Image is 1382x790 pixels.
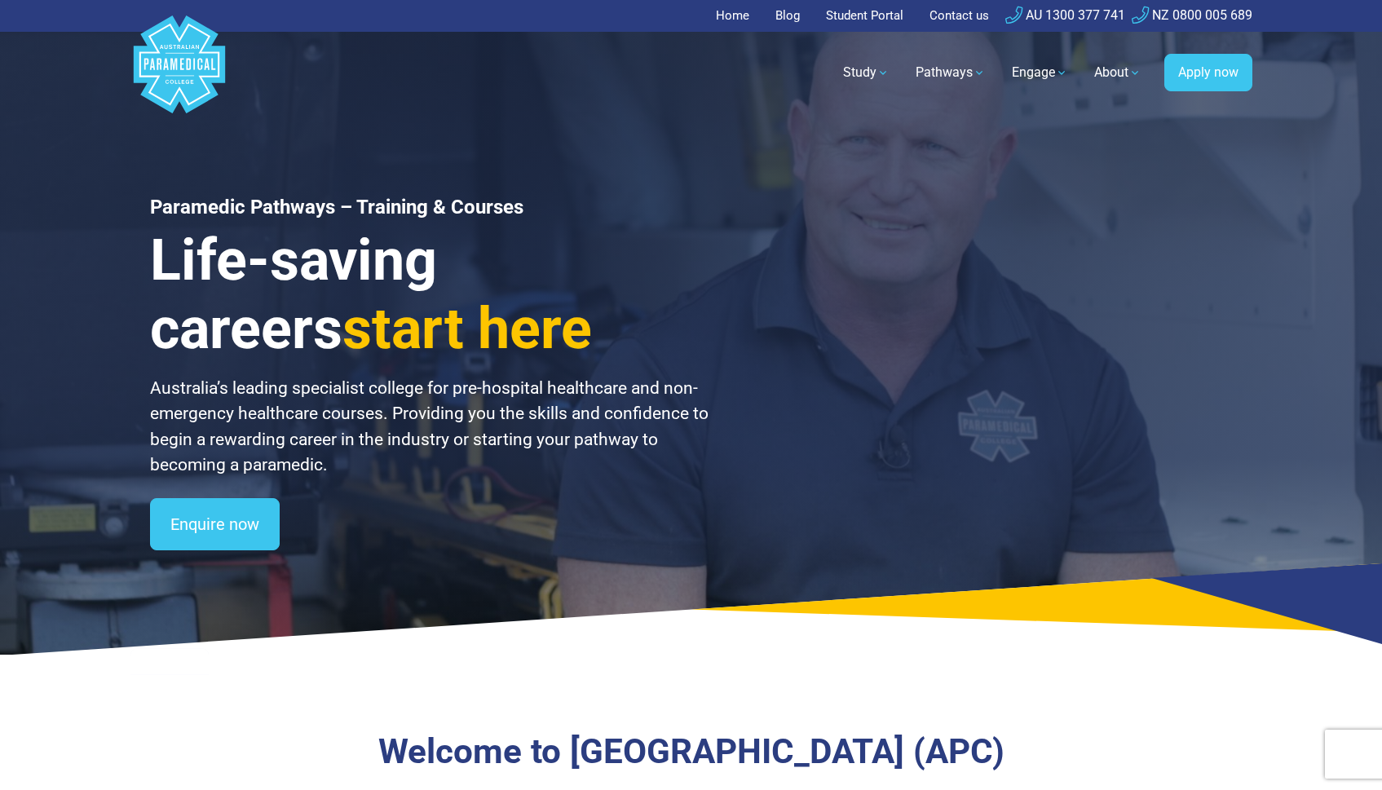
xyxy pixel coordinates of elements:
[1132,7,1252,23] a: NZ 0800 005 689
[150,498,280,550] a: Enquire now
[150,376,711,479] p: Australia’s leading specialist college for pre-hospital healthcare and non-emergency healthcare c...
[1002,50,1078,95] a: Engage
[223,731,1159,773] h3: Welcome to [GEOGRAPHIC_DATA] (APC)
[342,295,592,362] span: start here
[150,196,711,219] h1: Paramedic Pathways – Training & Courses
[833,50,899,95] a: Study
[1005,7,1125,23] a: AU 1300 377 741
[1164,54,1252,91] a: Apply now
[1084,50,1151,95] a: About
[906,50,996,95] a: Pathways
[150,226,711,363] h3: Life-saving careers
[130,32,228,114] a: Australian Paramedical College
